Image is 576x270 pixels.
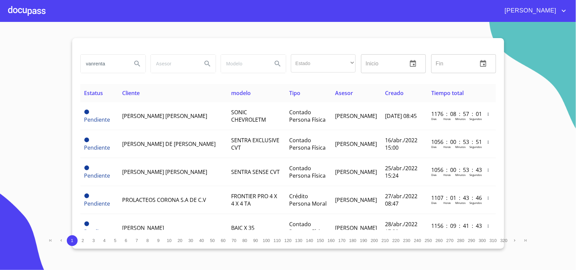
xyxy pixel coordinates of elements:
[263,238,270,243] span: 100
[445,235,456,246] button: 270
[500,5,568,16] button: account of current user
[122,224,164,232] span: [PERSON_NAME]
[242,238,247,243] span: 80
[423,235,434,246] button: 250
[122,140,216,148] span: [PERSON_NAME] DE [PERSON_NAME]
[500,5,560,16] span: [PERSON_NAME]
[231,109,266,123] span: SONIC CHEVROLETM
[304,235,315,246] button: 140
[358,235,369,246] button: 190
[385,164,417,179] span: 25/abr./2022 15:24
[317,238,324,243] span: 150
[335,140,377,148] span: [PERSON_NAME]
[231,224,254,232] span: BAIC X 35
[385,192,417,207] span: 27/abr./2022 08:47
[250,235,261,246] button: 90
[164,235,175,246] button: 10
[132,235,142,246] button: 7
[335,89,353,97] span: Asesor
[199,56,216,72] button: Search
[456,235,466,246] button: 280
[221,55,267,73] input: search
[412,235,423,246] button: 240
[177,238,182,243] span: 20
[469,229,482,233] p: Segundos
[270,56,286,72] button: Search
[385,220,417,235] span: 28/abr./2022 17:30
[289,137,326,151] span: Contado Persona Física
[443,201,451,205] p: Horas
[335,224,377,232] span: [PERSON_NAME]
[283,235,294,246] button: 120
[289,220,326,235] span: Contado Persona Física
[186,235,196,246] button: 30
[446,238,454,243] span: 270
[490,238,497,243] span: 310
[479,238,486,243] span: 300
[210,238,215,243] span: 50
[84,221,89,226] span: Pendiente
[71,238,73,243] span: 1
[335,168,377,176] span: [PERSON_NAME]
[403,238,410,243] span: 230
[455,201,466,205] p: Minutos
[153,235,164,246] button: 9
[431,166,477,174] p: 1056 : 00 : 53 : 43
[414,238,421,243] span: 240
[385,137,417,151] span: 16/abr./2022 15:00
[92,238,95,243] span: 3
[221,238,225,243] span: 60
[114,238,116,243] span: 5
[466,235,477,246] button: 290
[84,228,110,235] span: Pendiente
[218,235,229,246] button: 60
[207,235,218,246] button: 50
[499,235,510,246] button: 320
[284,238,292,243] span: 120
[469,145,482,149] p: Segundos
[78,235,88,246] button: 2
[103,238,106,243] span: 4
[385,112,417,120] span: [DATE] 08:45
[455,145,466,149] p: Minutos
[488,235,499,246] button: 310
[84,193,89,198] span: Pendiente
[328,238,335,243] span: 160
[151,55,197,73] input: search
[294,235,304,246] button: 130
[231,238,236,243] span: 70
[231,89,251,97] span: modelo
[99,235,110,246] button: 4
[469,173,482,177] p: Segundos
[231,137,279,151] span: SENTRA EXCLUSIVE CVT
[136,238,138,243] span: 7
[229,235,240,246] button: 70
[335,112,377,120] span: [PERSON_NAME]
[196,235,207,246] button: 40
[360,238,367,243] span: 190
[122,196,206,204] span: PROLACTEOS CORONA S.A DE C.V
[84,200,110,207] span: Pendiente
[157,238,160,243] span: 9
[443,145,451,149] p: Horas
[84,166,89,170] span: Pendiente
[335,196,377,204] span: [PERSON_NAME]
[326,235,337,246] button: 160
[468,238,475,243] span: 290
[295,238,302,243] span: 130
[122,112,207,120] span: [PERSON_NAME] [PERSON_NAME]
[253,238,258,243] span: 90
[369,235,380,246] button: 200
[272,235,283,246] button: 110
[431,145,437,149] p: Dias
[455,117,466,121] p: Minutos
[84,144,110,151] span: Pendiente
[67,235,78,246] button: 1
[289,164,326,179] span: Contado Persona Física
[431,229,437,233] p: Dias
[146,238,149,243] span: 8
[261,235,272,246] button: 100
[84,89,103,97] span: Estatus
[500,238,508,243] span: 320
[167,238,171,243] span: 10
